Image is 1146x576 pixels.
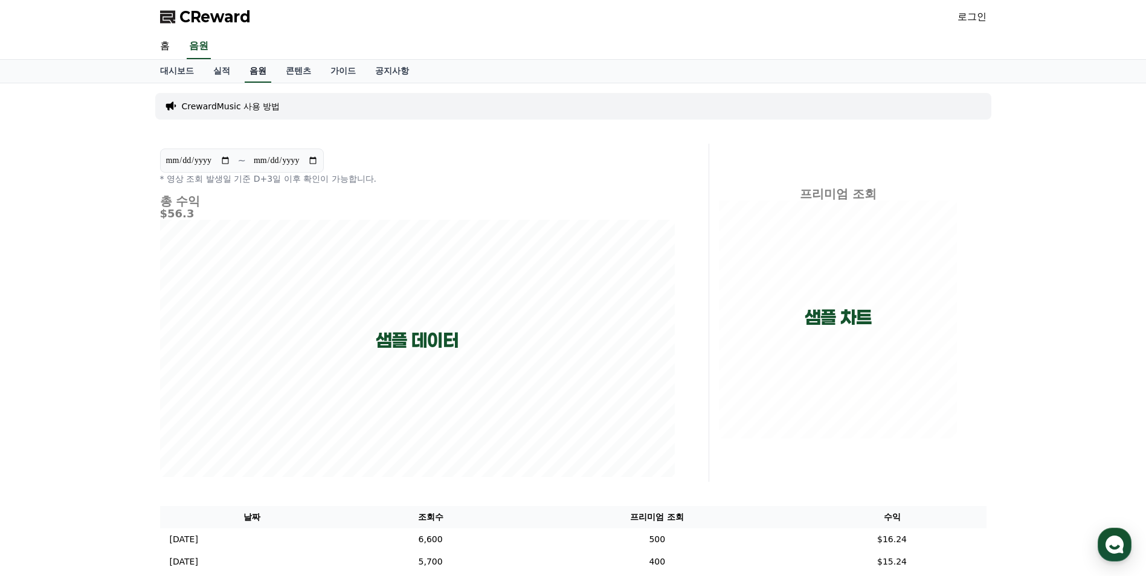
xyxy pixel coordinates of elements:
a: 음원 [245,60,271,83]
a: 홈 [4,383,80,413]
a: 음원 [187,34,211,59]
a: 설정 [156,383,232,413]
th: 수익 [798,506,987,528]
span: 설정 [187,401,201,411]
a: 실적 [204,60,240,83]
a: CReward [160,7,251,27]
a: 대시보드 [150,60,204,83]
p: * 영상 조회 발생일 기준 D+3일 이후 확인이 가능합니다. [160,173,675,185]
p: ~ [238,153,246,168]
a: 홈 [150,34,179,59]
h4: 총 수익 [160,194,675,208]
a: CrewardMusic 사용 방법 [182,100,280,112]
td: $16.24 [798,528,987,551]
a: 가이드 [321,60,365,83]
h4: 프리미엄 조회 [719,187,958,200]
th: 프리미엄 조회 [517,506,797,528]
th: 날짜 [160,506,345,528]
td: 500 [517,528,797,551]
h5: $56.3 [160,208,675,220]
td: 6,600 [344,528,517,551]
a: 공지사항 [365,60,419,83]
p: [DATE] [170,533,198,546]
span: 홈 [38,401,45,411]
p: [DATE] [170,555,198,568]
a: 대화 [80,383,156,413]
a: 로그인 [958,10,987,24]
a: 콘텐츠 [276,60,321,83]
td: 400 [517,551,797,573]
td: 5,700 [344,551,517,573]
p: 샘플 데이터 [376,330,459,351]
th: 조회수 [344,506,517,528]
p: 샘플 차트 [805,307,872,328]
span: 대화 [111,402,125,411]
td: $15.24 [798,551,987,573]
span: CReward [179,7,251,27]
